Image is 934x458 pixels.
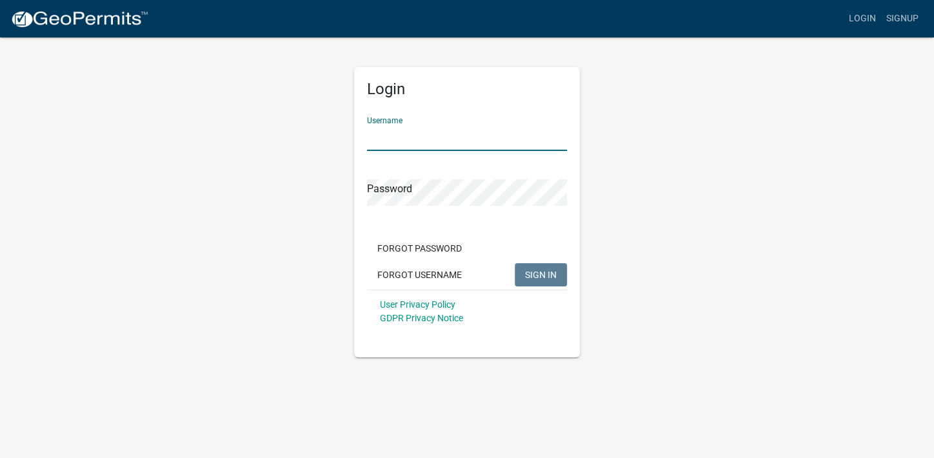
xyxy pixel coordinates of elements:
button: Forgot Username [367,263,472,286]
button: Forgot Password [367,237,472,260]
a: User Privacy Policy [380,299,455,310]
button: SIGN IN [515,263,567,286]
h5: Login [367,80,567,99]
span: SIGN IN [525,269,557,279]
a: GDPR Privacy Notice [380,313,463,323]
a: Login [844,6,881,31]
a: Signup [881,6,924,31]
